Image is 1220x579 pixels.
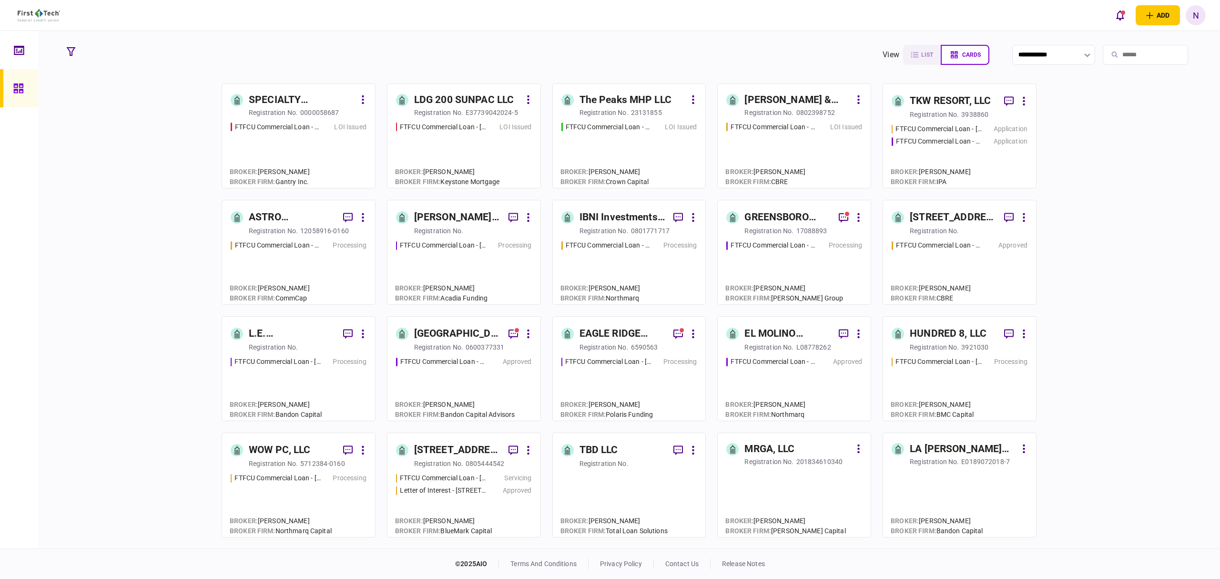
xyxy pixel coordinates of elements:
[891,168,919,176] span: Broker :
[663,240,697,250] div: Processing
[833,357,862,367] div: Approved
[910,93,991,109] div: TKW RESORT, LLC
[230,168,258,176] span: Broker :
[387,83,541,188] a: LDG 200 SUNPAC LLCregistration no.E37739042024-5FTFCU Commercial Loan - 200 Sunpac Ave Henderson ...
[891,401,919,408] span: Broker :
[891,283,971,293] div: [PERSON_NAME]
[579,459,629,468] div: registration no.
[230,526,332,536] div: Northmarq Capital
[891,517,919,525] span: Broker :
[503,357,532,367] div: Approved
[560,410,653,420] div: Polaris Funding
[333,357,366,367] div: Processing
[725,294,771,302] span: broker firm :
[903,45,941,65] button: list
[395,177,500,187] div: Keystone Mortgage
[395,411,441,418] span: broker firm :
[235,240,321,250] div: FTFCU Commercial Loan - 1650 S Carbon Ave Price UT
[503,486,532,496] div: Approved
[395,284,423,292] span: Broker :
[387,200,541,305] a: [PERSON_NAME] Regency Partners LLCregistration no.FTFCU Commercial Loan - 6 Dunbar Rd Monticello ...
[1186,5,1206,25] button: N
[249,108,298,117] div: registration no.
[891,400,974,410] div: [PERSON_NAME]
[910,326,986,341] div: HUNDRED 8, LLC
[725,177,805,187] div: CBRE
[731,357,816,367] div: FTFCU Commercial Loan - 1552 W Miracle Mile Tucson AZ
[994,357,1027,367] div: Processing
[400,122,486,132] div: FTFCU Commercial Loan - 200 Sunpac Ave Henderson NV
[910,342,959,352] div: registration no.
[387,316,541,421] a: [GEOGRAPHIC_DATA] PASSAIC, LLCregistration no.0600377331FTFCU Commercial Loan - 325 Main Street L...
[725,178,771,186] span: broker firm :
[466,459,504,468] div: 0805444542
[600,560,642,568] a: privacy policy
[395,168,423,176] span: Broker :
[941,45,989,65] button: cards
[560,400,653,410] div: [PERSON_NAME]
[552,433,706,538] a: TBD LLCregistration no.Broker:[PERSON_NAME]broker firm:Total Loan Solutions
[744,457,793,466] div: registration no.
[560,168,589,176] span: Broker :
[249,210,335,225] div: ASTRO PROPERTIES LLC
[579,443,618,458] div: TBD LLC
[560,294,606,302] span: broker firm :
[230,167,310,177] div: [PERSON_NAME]
[552,200,706,305] a: IBNI Investments, LLCregistration no.0801771717FTFCU Commercial Loan - 6 Uvalde Road Houston TX P...
[725,284,753,292] span: Broker :
[230,400,322,410] div: [PERSON_NAME]
[249,342,298,352] div: registration no.
[961,457,1010,466] div: E0189072018-7
[744,326,831,341] div: EL MOLINO MOBILE HOME PARK, LLC
[466,342,504,352] div: 0600377331
[744,342,793,352] div: registration no.
[400,486,486,496] div: Letter of Interest - 3711 Chester Avenue Cleveland
[883,200,1037,305] a: [STREET_ADDRESS], LLCregistration no.FTFCU Commercial Loan - 7600 Harpers Green Way Chesterfield ...
[395,410,515,420] div: Bandon Capital Advisors
[883,49,899,61] div: view
[921,52,933,58] span: list
[566,240,651,250] div: FTFCU Commercial Loan - 6 Uvalde Road Houston TX
[395,178,441,186] span: broker firm :
[230,177,310,187] div: Gantry Inc.
[395,293,488,303] div: Acadia Funding
[222,83,376,188] a: SPECIALTY PROPERTIES LLCregistration no.0000058687FTFCU Commercial Loan - 1151-B Hospital Way Poc...
[249,443,310,458] div: WOW PC, LLC
[560,178,606,186] span: broker firm :
[560,167,649,177] div: [PERSON_NAME]
[725,283,843,293] div: [PERSON_NAME]
[395,527,441,535] span: broker firm :
[249,459,298,468] div: registration no.
[395,167,500,177] div: [PERSON_NAME]
[744,93,851,108] div: [PERSON_NAME] & [PERSON_NAME] PROPERTY HOLDINGS, LLC
[560,516,668,526] div: [PERSON_NAME]
[230,517,258,525] span: Broker :
[579,342,629,352] div: registration no.
[552,83,706,188] a: The Peaks MHP LLCregistration no.23131855FTFCU Commercial Loan - 6110 N US Hwy 89 Flagstaff AZLOI...
[234,357,321,367] div: FTFCU Commercial Loan - 25590 Avenue Stafford
[560,283,640,293] div: [PERSON_NAME]
[830,122,862,132] div: LOI Issued
[222,433,376,538] a: WOW PC, LLCregistration no.5712384-0160FTFCU Commercial Loan - 2203 Texas ParkwayProcessingBroker...
[891,294,936,302] span: broker firm :
[230,283,310,293] div: [PERSON_NAME]
[895,357,982,367] div: FTFCU Commercial Loan - 3969 Morse Crossing Columbus
[891,178,936,186] span: broker firm :
[744,226,793,236] div: registration no.
[961,342,988,352] div: 3921030
[725,526,845,536] div: [PERSON_NAME] Capital
[230,516,332,526] div: [PERSON_NAME]
[333,473,366,483] div: Processing
[731,122,816,132] div: FTFCU Commercial Loan - 513 E Cane Street Wharton TX
[230,178,275,186] span: broker firm :
[333,240,366,250] div: Processing
[891,516,983,526] div: [PERSON_NAME]
[400,473,486,483] div: FTFCU Commercial Loan - 8401 Chagrin Road Bainbridge Townshi
[230,527,275,535] span: broker firm :
[725,517,753,525] span: Broker :
[387,433,541,538] a: [STREET_ADDRESS], LLCregistration no.0805444542FTFCU Commercial Loan - 8401 Chagrin Road Bainbrid...
[895,124,982,134] div: FTFCU Commercial Loan - 1402 Boone Street
[722,560,765,568] a: release notes
[663,357,697,367] div: Processing
[910,210,996,225] div: [STREET_ADDRESS], LLC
